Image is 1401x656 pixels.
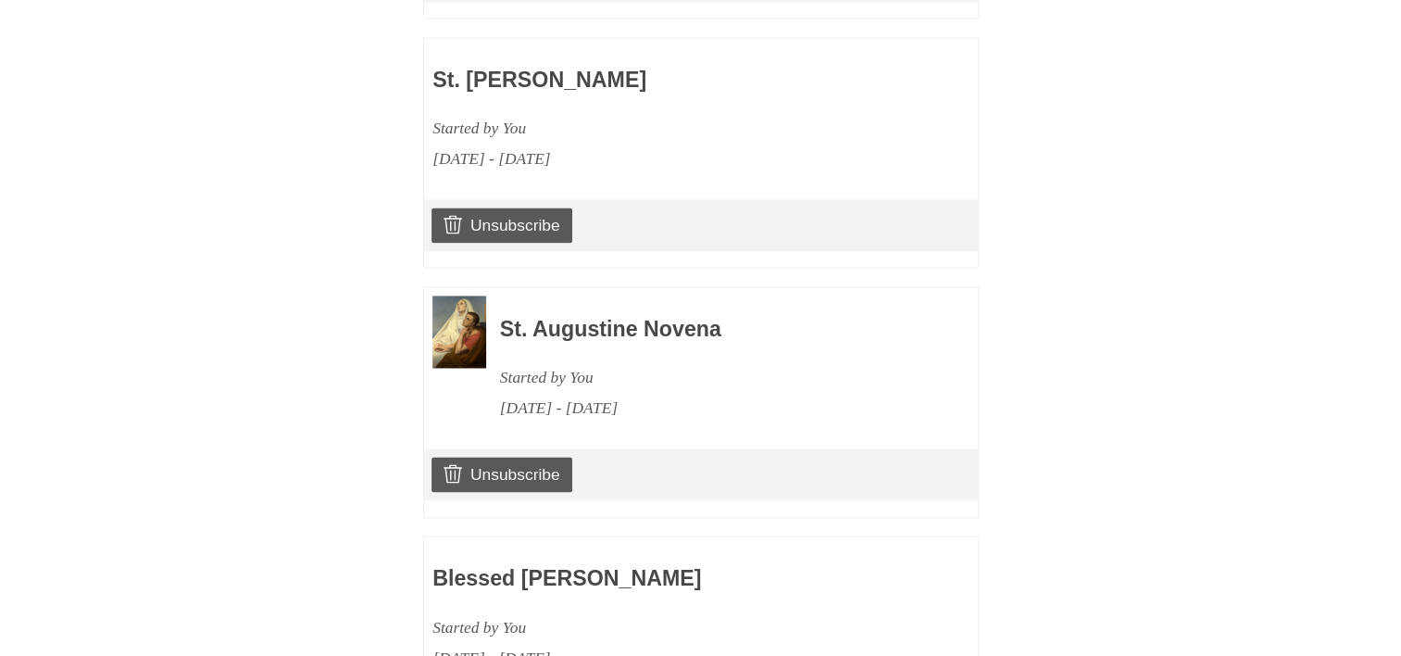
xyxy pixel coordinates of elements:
a: Unsubscribe [432,208,571,243]
div: Started by You [500,362,928,393]
a: Unsubscribe [432,457,571,492]
div: [DATE] - [DATE] [432,144,860,174]
h3: St. Augustine Novena [500,318,928,342]
div: Started by You [432,113,860,144]
h3: St. [PERSON_NAME] [432,69,860,93]
img: Novena image [432,296,486,367]
div: [DATE] - [DATE] [500,393,928,423]
div: Started by You [432,612,860,643]
h3: Blessed [PERSON_NAME] [432,567,860,591]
